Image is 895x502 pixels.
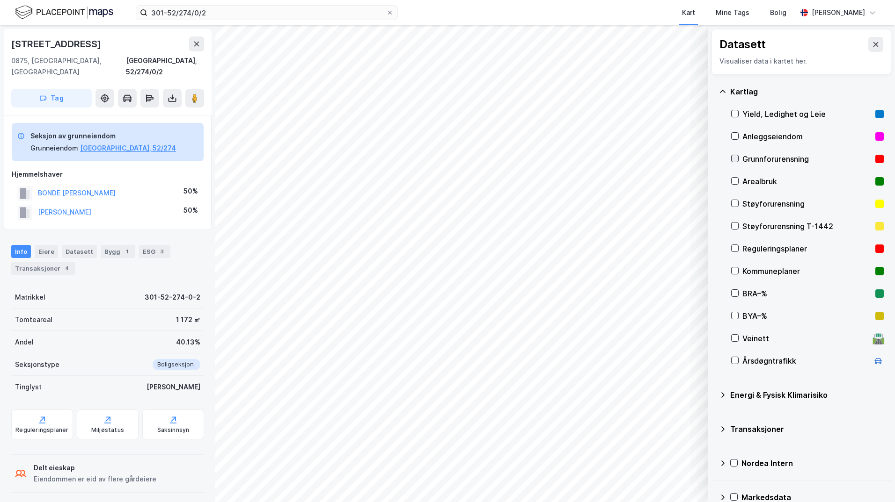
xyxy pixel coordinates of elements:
[742,288,872,299] div: BRA–%
[812,7,865,18] div: [PERSON_NAME]
[12,169,204,180] div: Hjemmelshaver
[91,426,124,434] div: Miljøstatus
[730,389,884,401] div: Energi & Fysisk Klimarisiko
[742,153,872,165] div: Grunnforurensning
[11,89,92,108] button: Tag
[34,473,156,485] div: Eiendommen er eid av flere gårdeiere
[15,381,42,393] div: Tinglyst
[11,262,75,275] div: Transaksjoner
[15,337,34,348] div: Andel
[716,7,749,18] div: Mine Tags
[719,37,766,52] div: Datasett
[145,292,200,303] div: 301-52-274-0-2
[15,426,68,434] div: Reguleringsplaner
[15,314,52,325] div: Tomteareal
[139,245,170,258] div: ESG
[742,265,872,277] div: Kommuneplaner
[34,462,156,473] div: Delt eieskap
[742,108,872,120] div: Yield, Ledighet og Leie
[742,243,872,254] div: Reguleringsplaner
[183,205,198,216] div: 50%
[848,457,895,502] iframe: Chat Widget
[742,355,869,366] div: Årsdøgntrafikk
[176,314,200,325] div: 1 172 ㎡
[35,245,58,258] div: Eiere
[11,36,103,51] div: [STREET_ADDRESS]
[30,130,176,142] div: Seksjon av grunneiendom
[730,86,884,97] div: Kartlag
[15,4,113,21] img: logo.f888ab2527a4732fd821a326f86c7f29.svg
[157,247,167,256] div: 3
[30,143,78,154] div: Grunneiendom
[157,426,190,434] div: Saksinnsyn
[742,176,872,187] div: Arealbruk
[62,264,72,273] div: 4
[183,186,198,197] div: 50%
[742,310,872,322] div: BYA–%
[147,381,200,393] div: [PERSON_NAME]
[147,6,386,20] input: Søk på adresse, matrikkel, gårdeiere, leietakere eller personer
[126,55,204,78] div: [GEOGRAPHIC_DATA], 52/274/0/2
[62,245,97,258] div: Datasett
[15,292,45,303] div: Matrikkel
[742,221,872,232] div: Støyforurensning T-1442
[742,131,872,142] div: Anleggseiendom
[742,333,869,344] div: Veinett
[80,143,176,154] button: [GEOGRAPHIC_DATA], 52/274
[176,337,200,348] div: 40.13%
[872,332,885,344] div: 🛣️
[741,458,884,469] div: Nordea Intern
[122,247,132,256] div: 1
[11,55,126,78] div: 0875, [GEOGRAPHIC_DATA], [GEOGRAPHIC_DATA]
[15,359,59,370] div: Seksjonstype
[682,7,695,18] div: Kart
[770,7,786,18] div: Bolig
[11,245,31,258] div: Info
[101,245,135,258] div: Bygg
[719,56,883,67] div: Visualiser data i kartet her.
[730,423,884,435] div: Transaksjoner
[742,198,872,209] div: Støyforurensning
